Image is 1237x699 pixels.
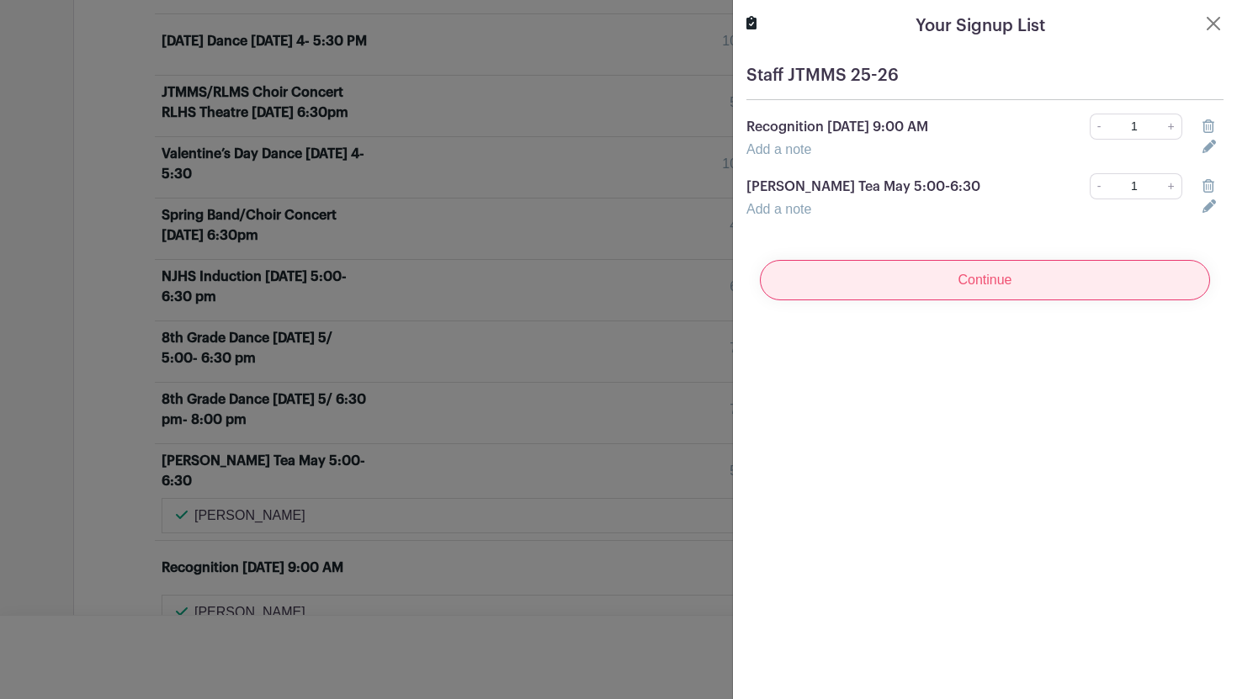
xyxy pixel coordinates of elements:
input: Continue [760,260,1210,300]
a: Add a note [746,142,811,156]
a: + [1161,114,1182,140]
button: Close [1203,13,1224,34]
p: [PERSON_NAME] Tea May 5:00-6:30 [746,177,1017,197]
a: - [1090,114,1108,140]
h5: Staff JTMMS 25-26 [746,66,1224,86]
a: Add a note [746,202,811,216]
p: Recognition [DATE] 9:00 AM [746,117,1017,137]
a: - [1090,173,1108,199]
a: + [1161,173,1182,199]
h5: Your Signup List [916,13,1045,39]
